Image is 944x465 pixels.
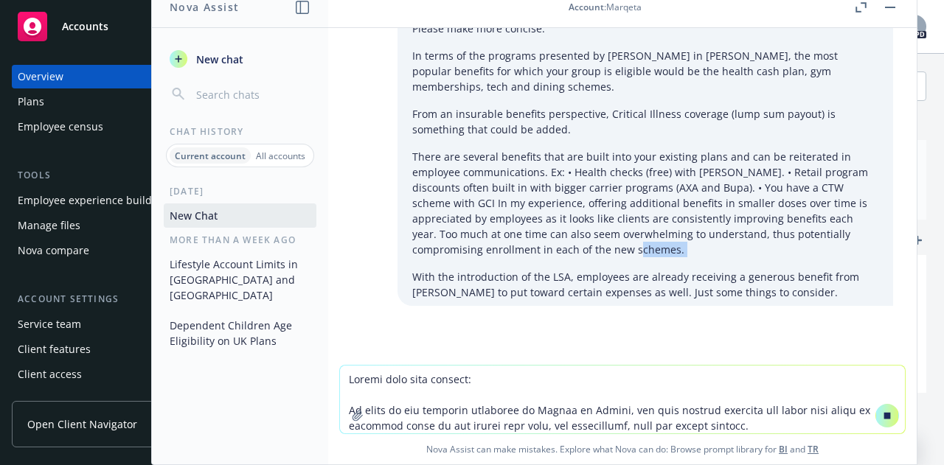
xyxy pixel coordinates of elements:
a: Accounts [12,6,195,47]
a: Overview [12,65,195,88]
a: Client access [12,363,195,386]
div: Nova compare [18,239,89,262]
div: : Marqeta [569,1,642,13]
p: With the introduction of the LSA, employees are already receiving a generous benefit from [PERSON... [412,269,878,300]
a: Employee census [12,115,195,139]
button: Lifestyle Account Limits in [GEOGRAPHIC_DATA] and [GEOGRAPHIC_DATA] [164,252,316,307]
span: New chat [193,52,243,67]
button: New Chat [164,203,316,228]
div: [DATE] [152,185,328,197]
span: Nova Assist can make mistakes. Explore what Nova can do: Browse prompt library for and [334,434,911,464]
p: There are several benefits that are built into your existing plans and can be reiterated in emplo... [412,149,878,257]
a: Employee experience builder [12,189,195,212]
div: Employee experience builder [18,189,162,212]
div: Client access [18,363,82,386]
a: TR [808,443,819,455]
div: Service team [18,312,81,336]
div: Employee census [18,115,103,139]
p: Please make more concise: [412,21,878,36]
p: In terms of the programs presented by [PERSON_NAME] in [PERSON_NAME], the most popular benefits f... [412,48,878,94]
div: Chat History [152,125,328,138]
a: BI [779,443,788,455]
div: Account settings [12,292,195,307]
p: All accounts [256,150,305,162]
div: Overview [18,65,63,88]
span: Account [569,1,604,13]
span: Accounts [62,21,108,32]
a: Nova compare [12,239,195,262]
span: Open Client Navigator [27,416,137,432]
div: More than a week ago [152,234,328,246]
a: Client features [12,338,195,361]
button: Dependent Children Age Eligibility on UK Plans [164,313,316,353]
div: Client features [18,338,91,361]
a: Service team [12,312,195,336]
button: New chat [164,46,316,72]
div: Manage files [18,214,80,237]
div: Plans [18,90,44,113]
div: Tools [12,168,195,183]
a: Manage files [12,214,195,237]
input: Search chats [193,84,310,105]
a: add [909,231,926,249]
a: Plans [12,90,195,113]
p: From an insurable benefits perspective, Critical Illness coverage (lump sum payout) is something ... [412,106,878,137]
p: Current account [175,150,246,162]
